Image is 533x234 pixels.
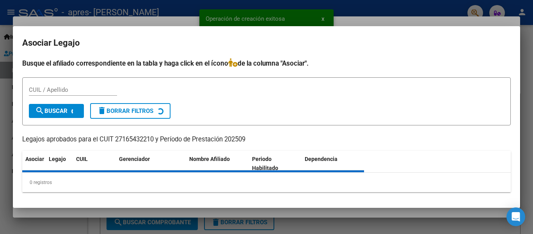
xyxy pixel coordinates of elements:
datatable-header-cell: Nombre Afiliado [186,151,249,177]
datatable-header-cell: Asociar [22,151,46,177]
span: Periodo Habilitado [252,156,278,171]
span: Borrar Filtros [97,107,153,114]
span: Dependencia [305,156,338,162]
span: Asociar [25,156,44,162]
datatable-header-cell: Dependencia [302,151,364,177]
button: Buscar [29,104,84,118]
datatable-header-cell: Periodo Habilitado [249,151,302,177]
span: Nombre Afiliado [189,156,230,162]
span: Gerenciador [119,156,150,162]
span: CUIL [76,156,88,162]
div: Open Intercom Messenger [506,207,525,226]
div: 0 registros [22,173,511,192]
span: Buscar [35,107,68,114]
h2: Asociar Legajo [22,36,511,50]
span: Legajo [49,156,66,162]
datatable-header-cell: Legajo [46,151,73,177]
datatable-header-cell: CUIL [73,151,116,177]
button: Borrar Filtros [90,103,171,119]
p: Legajos aprobados para el CUIT 27165432210 y Período de Prestación 202509 [22,135,511,145]
h4: Busque el afiliado correspondiente en la tabla y haga click en el ícono de la columna "Asociar". [22,58,511,68]
mat-icon: search [35,106,44,115]
datatable-header-cell: Gerenciador [116,151,186,177]
mat-icon: delete [97,106,107,115]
